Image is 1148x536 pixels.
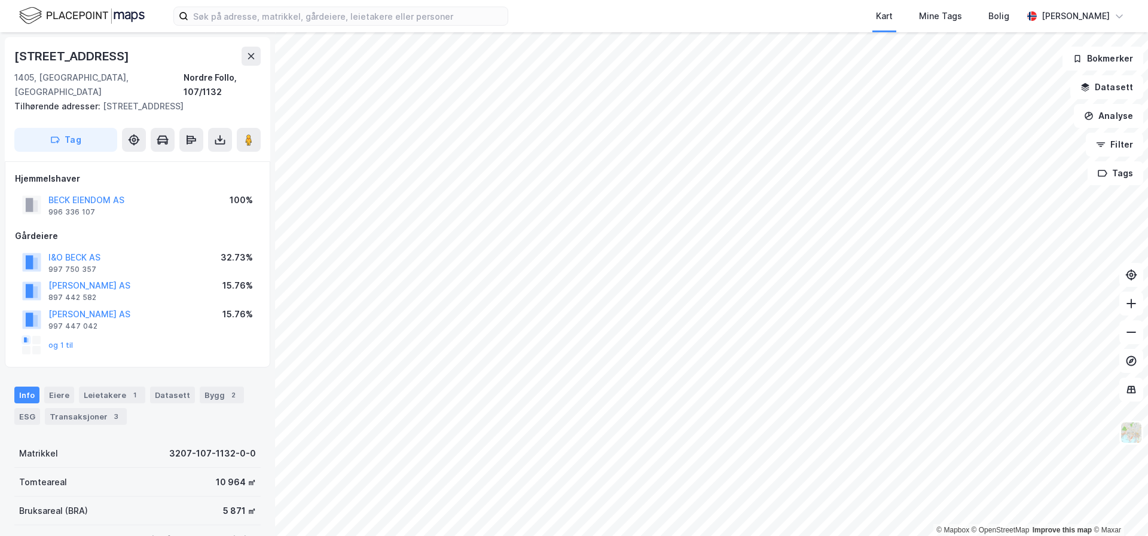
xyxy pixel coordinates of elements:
button: Bokmerker [1062,47,1143,71]
iframe: Chat Widget [1088,479,1148,536]
input: Søk på adresse, matrikkel, gårdeiere, leietakere eller personer [188,7,508,25]
div: Kart [876,9,893,23]
button: Filter [1086,133,1143,157]
div: Bolig [988,9,1009,23]
div: 15.76% [222,307,253,321]
div: Hjemmelshaver [15,171,260,186]
div: Mine Tags [919,9,962,23]
div: Gårdeiere [15,229,260,243]
div: Datasett [150,387,195,403]
div: 100% [230,193,253,207]
a: Improve this map [1033,526,1092,534]
div: 1405, [GEOGRAPHIC_DATA], [GEOGRAPHIC_DATA] [14,71,184,99]
div: 2 [227,389,239,401]
div: 32.73% [221,250,253,265]
button: Tags [1088,161,1143,185]
img: Z [1120,421,1143,444]
button: Tag [14,128,117,152]
div: Info [14,387,39,403]
div: 10 964 ㎡ [216,475,256,489]
div: 897 442 582 [48,293,96,302]
img: logo.f888ab2527a4732fd821a326f86c7f29.svg [19,5,145,26]
div: Matrikkel [19,446,58,461]
button: Datasett [1070,75,1143,99]
div: [PERSON_NAME] [1042,9,1110,23]
span: Tilhørende adresser: [14,101,103,111]
div: 997 447 042 [48,321,97,331]
div: 5 871 ㎡ [223,504,256,518]
div: Tomteareal [19,475,67,489]
div: ESG [14,408,40,425]
button: Analyse [1074,104,1143,128]
div: Nordre Follo, 107/1132 [184,71,261,99]
div: [STREET_ADDRESS] [14,47,132,66]
div: [STREET_ADDRESS] [14,99,251,114]
div: Eiere [44,387,74,403]
div: 997 750 357 [48,265,96,274]
div: 3 [110,411,122,422]
div: Kontrollprogram for chat [1088,479,1148,536]
a: Mapbox [936,526,969,534]
div: 3207-107-1132-0-0 [169,446,256,461]
div: Bruksareal (BRA) [19,504,88,518]
div: 996 336 107 [48,207,95,217]
div: 15.76% [222,278,253,293]
div: 1 [129,389,141,401]
div: Transaksjoner [45,408,127,425]
div: Bygg [200,387,244,403]
a: OpenStreetMap [972,526,1030,534]
div: Leietakere [79,387,145,403]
